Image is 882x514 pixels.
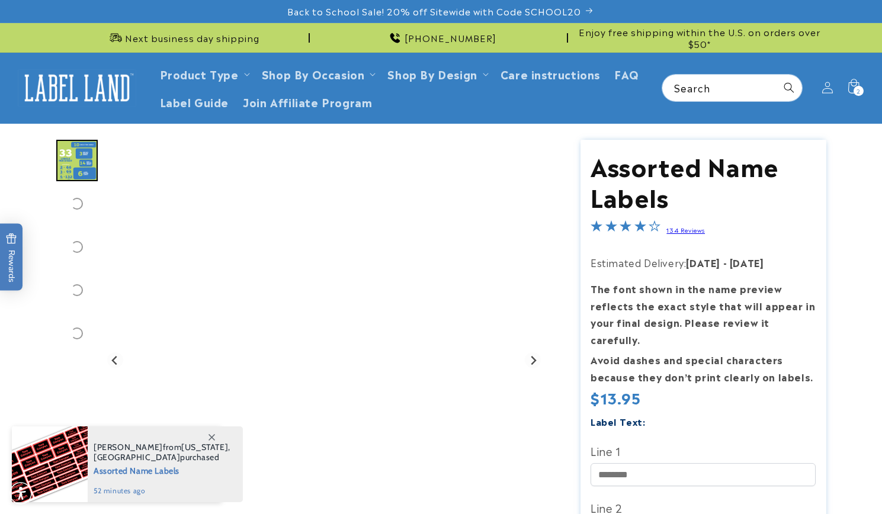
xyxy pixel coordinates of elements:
[56,269,98,311] div: Go to slide 5
[255,60,381,88] summary: Shop By Occasion
[160,66,239,82] a: Product Type
[591,150,816,211] h1: Assorted Name Labels
[315,23,568,52] div: Announcement
[573,26,826,49] span: Enjoy free shipping within the U.S. on orders over $50*
[94,442,163,452] span: [PERSON_NAME]
[56,356,98,397] div: Go to slide 7
[607,60,646,88] a: FAQ
[591,441,816,460] label: Line 1
[243,95,372,108] span: Join Affiliate Program
[501,67,600,81] span: Care instructions
[666,226,705,234] a: 134 Reviews
[614,67,639,81] span: FAQ
[686,255,720,269] strong: [DATE]
[56,140,98,181] img: Assorted Name Labels - Label Land
[591,352,813,384] strong: Avoid dashes and special characters because they don’t print clearly on labels.
[591,221,660,236] span: 4.2-star overall rating
[287,5,581,17] span: Back to School Sale! 20% off Sitewide with Code SCHOOL20
[591,388,641,407] span: $13.95
[730,255,764,269] strong: [DATE]
[591,415,646,428] label: Label Text:
[153,60,255,88] summary: Product Type
[18,69,136,106] img: Label Land
[153,88,236,115] a: Label Guide
[723,255,727,269] strong: -
[236,88,379,115] a: Join Affiliate Program
[56,313,98,354] div: Go to slide 6
[776,75,802,101] button: Search
[181,442,228,452] span: [US_STATE]
[160,95,229,108] span: Label Guide
[380,60,493,88] summary: Shop By Design
[14,65,141,111] a: Label Land
[94,442,230,462] span: from , purchased
[525,352,541,368] button: Next slide
[107,352,123,368] button: Previous slide
[56,23,310,52] div: Announcement
[56,140,98,181] div: Go to slide 2
[387,66,477,82] a: Shop By Design
[405,32,496,44] span: [PHONE_NUMBER]
[125,32,259,44] span: Next business day shipping
[493,60,607,88] a: Care instructions
[94,452,180,462] span: [GEOGRAPHIC_DATA]
[591,281,815,346] strong: The font shown in the name preview reflects the exact style that will appear in your final design...
[857,86,861,96] span: 2
[56,183,98,224] div: Go to slide 3
[262,67,365,81] span: Shop By Occasion
[56,226,98,268] div: Go to slide 4
[591,254,816,271] p: Estimated Delivery:
[573,23,826,52] div: Announcement
[6,233,17,282] span: Rewards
